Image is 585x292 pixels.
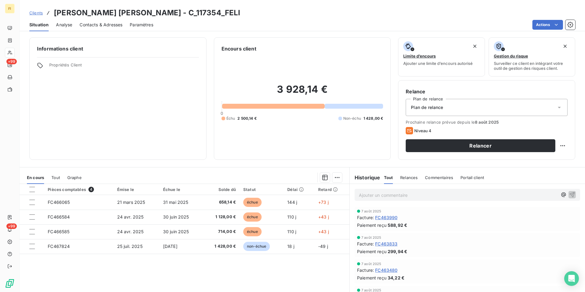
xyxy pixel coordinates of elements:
span: 24 avr. 2025 [117,229,144,234]
span: Contacts & Adresses [80,22,122,28]
span: 2 500,14 € [237,116,257,121]
span: Commentaires [425,175,453,180]
img: Logo LeanPay [5,279,15,288]
span: échue [243,212,262,222]
div: Pièces comptables [48,187,110,192]
button: Relancer [406,139,555,152]
span: 0 [221,111,223,116]
span: Analyse [56,22,72,28]
span: FC463480 [375,267,397,273]
span: Ajouter une limite d’encours autorisé [403,61,473,66]
span: 7 août 2025 [361,209,382,213]
span: Facture : [357,267,374,273]
span: +73 j [318,200,329,205]
div: Émise le [117,187,156,192]
span: Situation [29,22,49,28]
span: 110 j [287,229,296,234]
span: 30 juin 2025 [163,229,189,234]
span: Propriétés Client [49,62,199,71]
span: 8 août 2025 [475,120,499,125]
button: Actions [532,20,563,30]
span: 1 428,00 € [206,243,236,249]
span: +99 [6,59,17,64]
div: Statut [243,187,280,192]
span: 588,92 € [388,222,407,228]
span: Échu [226,116,235,121]
h6: Informations client [37,45,199,52]
span: Paiement reçu [357,248,386,255]
span: 7 août 2025 [361,262,382,266]
span: 144 j [287,200,297,205]
span: Non-échu [343,116,361,121]
div: FI [5,4,15,13]
span: FC463990 [375,214,397,221]
span: 18 j [287,244,294,249]
span: 658,14 € [206,199,236,205]
div: Délai [287,187,311,192]
span: En cours [27,175,44,180]
h6: Encours client [222,45,256,52]
span: 714,00 € [206,229,236,235]
div: Open Intercom Messenger [564,271,579,286]
span: Paiement reçu [357,222,386,228]
span: Graphe [67,175,82,180]
span: FC466585 [48,229,69,234]
span: +99 [6,223,17,229]
h3: [PERSON_NAME] [PERSON_NAME] - C_117354_FELI [54,7,240,18]
span: échue [243,227,262,236]
span: FC467824 [48,244,70,249]
h2: 3 928,14 € [222,83,383,102]
span: Tout [51,175,60,180]
span: Limite d’encours [403,54,436,58]
span: FC466065 [48,200,70,205]
span: non-échue [243,242,270,251]
a: +99 [5,60,14,70]
span: 4 [88,187,94,192]
span: FC466584 [48,214,70,219]
span: Facture : [357,214,374,221]
button: Limite d’encoursAjouter une limite d’encours autorisé [398,37,485,77]
div: Retard [318,187,346,192]
span: Relances [400,175,418,180]
span: 30 juin 2025 [163,214,189,219]
span: [DATE] [163,244,177,249]
span: Niveau 4 [414,128,431,133]
span: -49 j [318,244,328,249]
a: Clients [29,10,43,16]
span: 7 août 2025 [361,236,382,239]
span: Paiement reçu [357,275,386,281]
span: 21 mars 2025 [117,200,145,205]
span: 7 août 2025 [361,288,382,292]
span: Gestion du risque [494,54,528,58]
span: 1 128,00 € [206,214,236,220]
span: 110 j [287,214,296,219]
span: Surveiller ce client en intégrant votre outil de gestion des risques client. [494,61,570,71]
span: Plan de relance [411,104,443,110]
span: Clients [29,10,43,15]
span: 24 avr. 2025 [117,214,144,219]
span: Prochaine relance prévue depuis le [406,120,568,125]
span: 25 juil. 2025 [117,244,143,249]
h6: Historique [350,174,380,181]
span: 1 428,00 € [363,116,383,121]
div: Solde dû [206,187,236,192]
span: +43 j [318,229,329,234]
span: échue [243,198,262,207]
span: 34,22 € [388,275,404,281]
span: Portail client [460,175,484,180]
span: 31 mai 2025 [163,200,188,205]
span: 299,94 € [388,248,407,255]
h6: Relance [406,88,568,95]
button: Gestion du risqueSurveiller ce client en intégrant votre outil de gestion des risques client. [489,37,575,77]
span: FC463833 [375,241,397,247]
span: Paramètres [130,22,153,28]
div: Échue le [163,187,199,192]
span: +43 j [318,214,329,219]
span: Tout [384,175,393,180]
span: Facture : [357,241,374,247]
